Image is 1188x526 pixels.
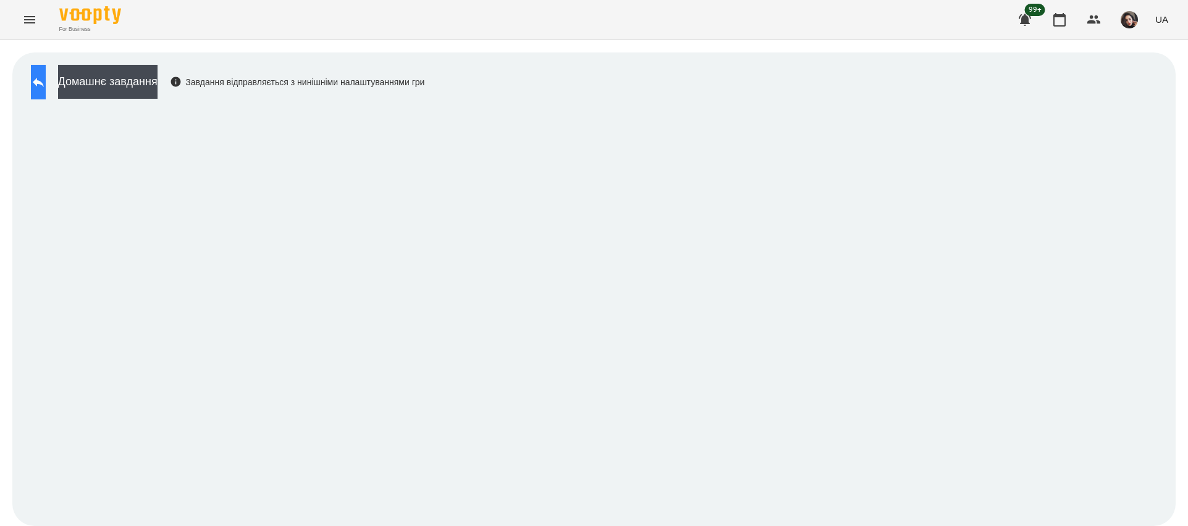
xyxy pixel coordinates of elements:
button: Домашнє завдання [58,65,158,99]
div: Завдання відправляється з нинішніми налаштуваннями гри [170,76,425,88]
img: Voopty Logo [59,6,121,24]
span: UA [1155,13,1168,26]
button: Menu [15,5,44,35]
span: 99+ [1025,4,1045,16]
img: 415cf204168fa55e927162f296ff3726.jpg [1121,11,1138,28]
span: For Business [59,25,121,33]
button: UA [1150,8,1173,31]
